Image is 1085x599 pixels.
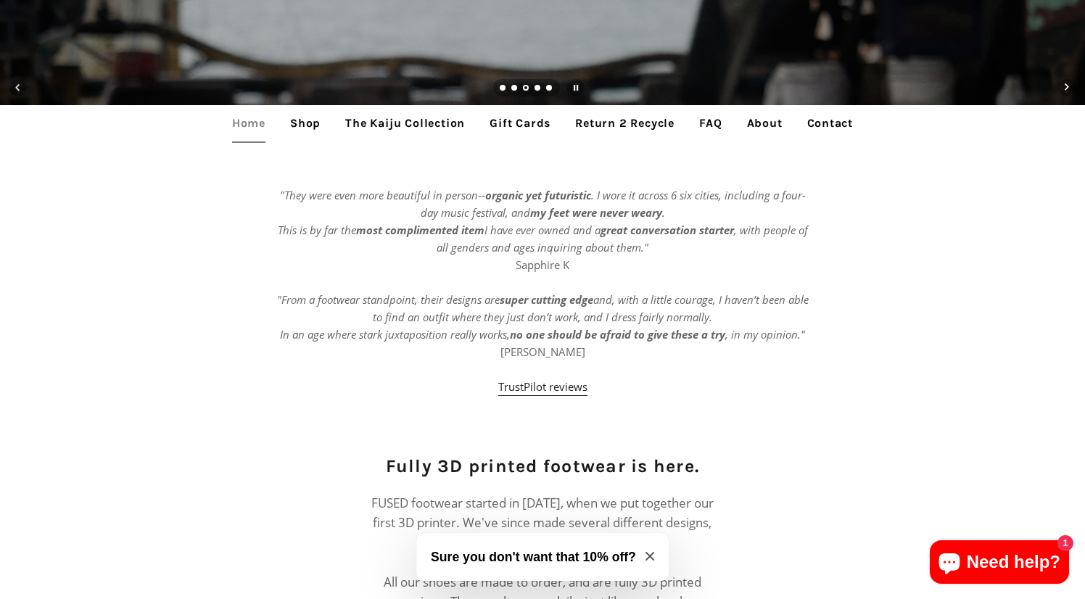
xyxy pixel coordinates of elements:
strong: organic yet futuristic [485,188,591,202]
button: Pause slideshow [560,72,592,104]
a: Contact [796,105,865,141]
a: Gift Cards [479,105,561,141]
button: Previous slide [2,72,34,104]
inbox-online-store-chat: Shopify online store chat [925,540,1073,587]
strong: most complimented item [356,223,484,237]
a: Load slide 1 [500,86,507,93]
em: , in my opinion." [725,327,805,342]
a: Home [221,105,276,141]
em: "They were even more beautiful in person-- [280,188,485,202]
a: Shop [279,105,331,141]
em: "From a footwear standpoint, their designs are [277,292,500,307]
a: About [736,105,793,141]
a: Load slide 5 [546,86,553,93]
em: I have ever owned and a [484,223,601,237]
a: Load slide 2 [511,86,519,93]
a: Load slide 4 [535,86,542,93]
em: , with people of all genders and ages inquiring about them." [437,223,808,255]
button: Next slide [1051,72,1083,104]
p: Sapphire K [PERSON_NAME] [274,186,811,395]
a: Slide 3, current [523,86,530,93]
strong: no one should be afraid to give these a try [510,327,725,342]
em: . I wore it across 6 six cities, including a four-day music festival, and [421,188,806,220]
em: and, with a little courage, I haven’t been able to find an outfit where they just don’t work, and... [280,292,809,342]
a: FAQ [688,105,733,141]
strong: super cutting edge [500,292,593,307]
a: The Kaiju Collection [334,105,476,141]
a: TrustPilot reviews [498,379,587,396]
h2: Fully 3D printed footwear is here. [367,453,717,479]
a: Return 2 Recycle [564,105,685,141]
strong: my feet were never weary [530,205,662,220]
strong: great conversation starter [601,223,734,237]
